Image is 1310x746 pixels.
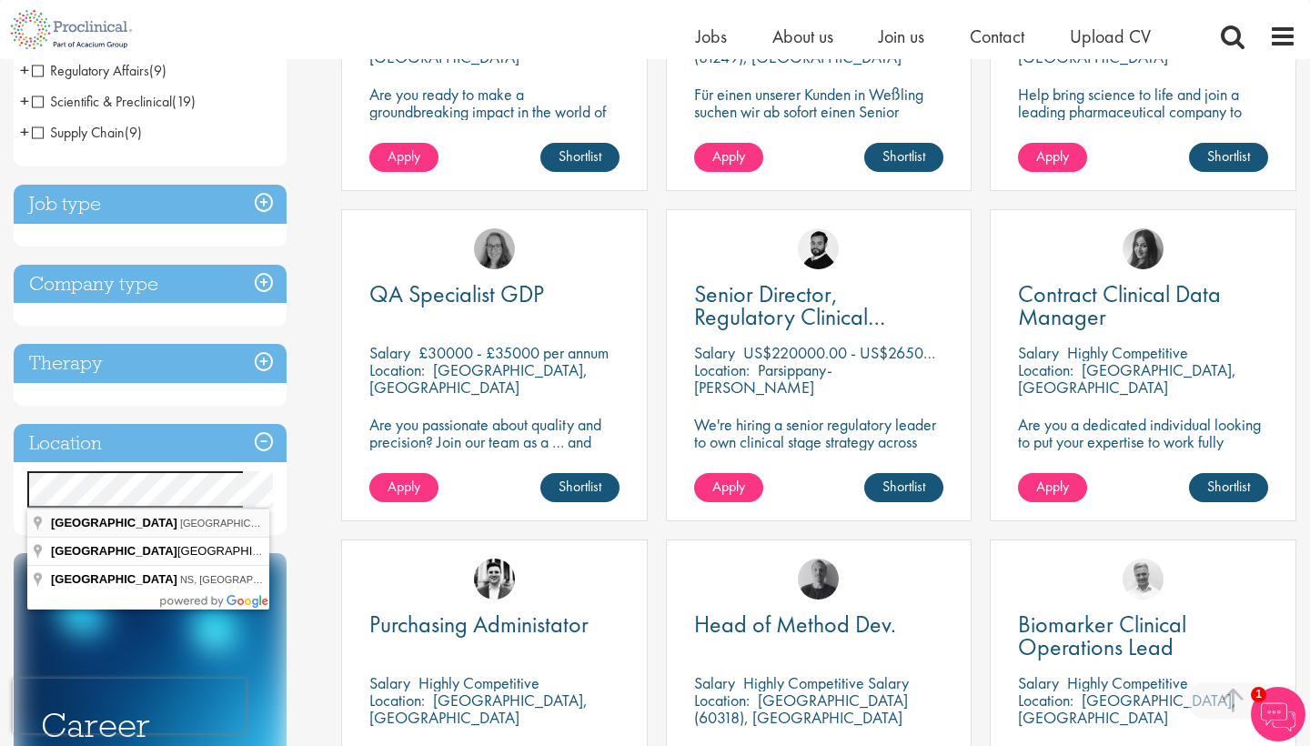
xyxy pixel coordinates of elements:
a: Shortlist [1189,473,1268,502]
a: Join us [879,25,924,48]
span: 1 [1251,687,1266,702]
span: Apply [712,477,745,496]
span: Salary [1018,672,1059,693]
p: [GEOGRAPHIC_DATA], [GEOGRAPHIC_DATA] [369,359,588,398]
a: Apply [369,143,438,172]
span: [GEOGRAPHIC_DATA] [51,516,177,529]
p: Are you ready to make a groundbreaking impact in the world of biotechnology? Join a growing compa... [369,86,620,172]
a: Upload CV [1070,25,1151,48]
a: Head of Method Dev. [694,613,944,636]
a: About us [772,25,833,48]
span: Regulatory Affairs [32,61,166,80]
p: Highly Competitive [418,672,539,693]
img: Nick Walker [798,228,839,269]
span: + [20,56,29,84]
span: Salary [369,342,410,363]
a: Contact [970,25,1024,48]
a: Shortlist [540,143,620,172]
span: Apply [388,477,420,496]
span: Supply Chain [32,123,125,142]
div: Company type [14,265,287,304]
a: Apply [1018,143,1087,172]
img: Chatbot [1251,687,1305,741]
span: Salary [369,672,410,693]
span: Head of Method Dev. [694,609,896,640]
a: Apply [1018,473,1087,502]
p: Highly Competitive Salary [743,672,909,693]
a: Purchasing Administator [369,613,620,636]
img: Edward Little [474,559,515,600]
p: Parsippany-[PERSON_NAME][GEOGRAPHIC_DATA], [GEOGRAPHIC_DATA] [694,359,849,432]
span: Apply [1036,146,1069,166]
p: £30000 - £35000 per annum [418,342,609,363]
span: Location: [369,359,425,380]
span: Senior Director, Regulatory Clinical Strategy [694,278,885,355]
h3: Therapy [14,344,287,383]
p: Help bring science to life and join a leading pharmaceutical company to play a key role in delive... [1018,86,1268,172]
span: Salary [1018,342,1059,363]
a: Felix Zimmer [798,559,839,600]
h3: Job type [14,185,287,224]
a: QA Specialist GDP [369,283,620,306]
span: Scientific & Preclinical [32,92,172,111]
span: (19) [172,92,196,111]
span: Regulatory Affairs [32,61,149,80]
h3: Location [14,424,287,463]
a: Apply [369,473,438,502]
a: Senior Director, Regulatory Clinical Strategy [694,283,944,328]
a: Contract Clinical Data Manager [1018,283,1268,328]
span: + [20,118,29,146]
span: [GEOGRAPHIC_DATA] [51,544,303,558]
span: (9) [125,123,142,142]
span: Purchasing Administator [369,609,589,640]
a: Shortlist [864,473,943,502]
p: [GEOGRAPHIC_DATA], [GEOGRAPHIC_DATA] [1018,359,1236,398]
span: NS, [GEOGRAPHIC_DATA] [180,574,304,585]
p: Highly Competitive [1067,342,1188,363]
a: Shortlist [864,143,943,172]
p: [GEOGRAPHIC_DATA], [GEOGRAPHIC_DATA] [1018,690,1236,728]
span: Apply [1036,477,1069,496]
span: (9) [149,61,166,80]
a: Apply [694,473,763,502]
span: Apply [388,146,420,166]
span: Supply Chain [32,123,142,142]
p: We're hiring a senior regulatory leader to own clinical stage strategy across multiple programs. [694,416,944,468]
p: Are you passionate about quality and precision? Join our team as a … and help ensure top-tier sta... [369,416,620,485]
span: Location: [1018,690,1073,711]
span: [GEOGRAPHIC_DATA] [51,572,177,586]
a: Biomarker Clinical Operations Lead [1018,613,1268,659]
span: Contract Clinical Data Manager [1018,278,1221,332]
a: Apply [694,143,763,172]
span: [GEOGRAPHIC_DATA], [GEOGRAPHIC_DATA] [180,518,394,529]
p: [GEOGRAPHIC_DATA], [GEOGRAPHIC_DATA] [369,690,588,728]
a: Shortlist [1189,143,1268,172]
p: Highly Competitive [1067,672,1188,693]
span: QA Specialist GDP [369,278,544,309]
p: [GEOGRAPHIC_DATA] (60318), [GEOGRAPHIC_DATA] [694,690,908,728]
img: Joshua Bye [1123,559,1164,600]
a: Shortlist [540,473,620,502]
span: Apply [712,146,745,166]
span: + [20,87,29,115]
a: Jobs [696,25,727,48]
img: Heidi Hennigan [1123,228,1164,269]
span: Location: [1018,359,1073,380]
span: Biomarker Clinical Operations Lead [1018,609,1186,662]
span: Scientific & Preclinical [32,92,196,111]
p: Are you a dedicated individual looking to put your expertise to work fully flexibly in a remote p... [1018,416,1268,468]
iframe: reCAPTCHA [13,679,246,733]
img: Ingrid Aymes [474,228,515,269]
